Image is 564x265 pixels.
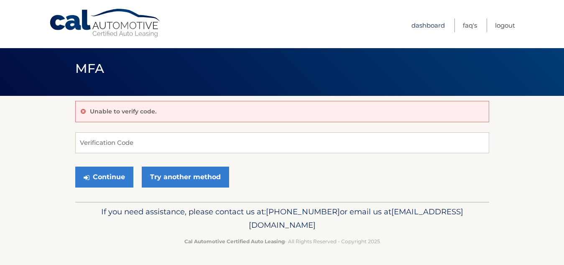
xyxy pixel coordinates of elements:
p: If you need assistance, please contact us at: or email us at [81,205,484,232]
p: - All Rights Reserved - Copyright 2025 [81,237,484,246]
p: Unable to verify code. [90,108,156,115]
span: [PHONE_NUMBER] [266,207,340,216]
a: Try another method [142,167,229,188]
a: Logout [495,18,515,32]
a: Cal Automotive [49,8,162,38]
span: [EMAIL_ADDRESS][DOMAIN_NAME] [249,207,463,230]
span: MFA [75,61,105,76]
strong: Cal Automotive Certified Auto Leasing [184,238,285,244]
a: FAQ's [463,18,477,32]
button: Continue [75,167,133,188]
a: Dashboard [411,18,445,32]
input: Verification Code [75,132,489,153]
